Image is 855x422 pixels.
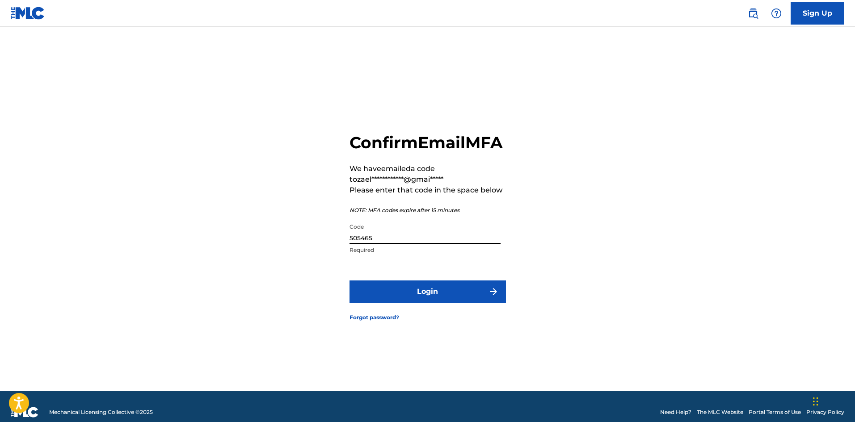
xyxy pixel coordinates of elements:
img: logo [11,407,38,418]
img: search [748,8,758,19]
iframe: Chat Widget [810,379,855,422]
a: Public Search [744,4,762,22]
h2: Confirm Email MFA [350,133,506,153]
a: Need Help? [660,408,691,416]
a: Privacy Policy [806,408,844,416]
img: help [771,8,782,19]
span: Mechanical Licensing Collective © 2025 [49,408,153,416]
a: Forgot password? [350,313,399,322]
img: f7272a7cc735f4ea7f67.svg [488,286,499,297]
div: Widget Obrolan [810,379,855,422]
div: Seret [813,388,818,415]
a: The MLC Website [697,408,743,416]
a: Sign Up [791,2,844,25]
p: NOTE: MFA codes expire after 15 minutes [350,206,506,214]
a: Portal Terms of Use [749,408,801,416]
p: Required [350,246,501,254]
button: Login [350,280,506,303]
img: MLC Logo [11,7,45,20]
div: Help [767,4,785,22]
p: Please enter that code in the space below [350,185,506,196]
